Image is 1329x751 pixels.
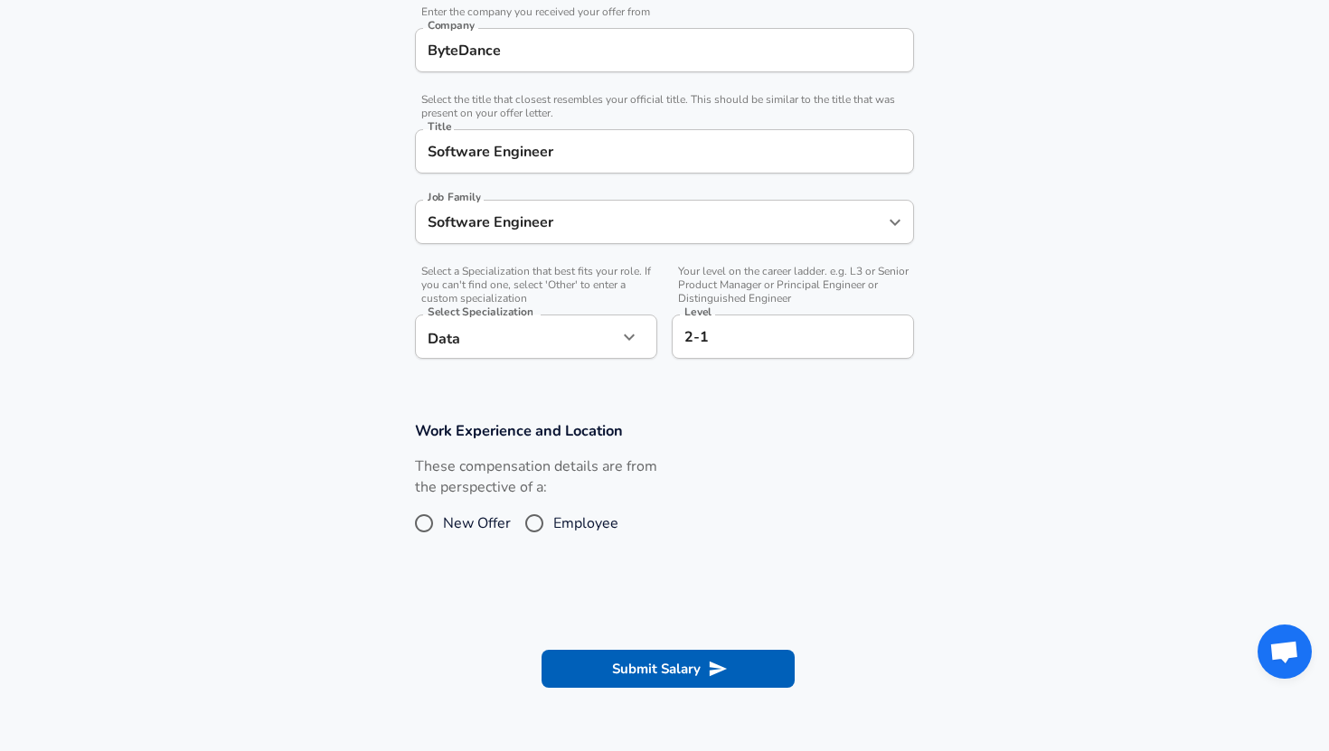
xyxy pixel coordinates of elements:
h3: Work Experience and Location [415,420,914,441]
input: Software Engineer [423,137,906,165]
label: Title [428,121,451,132]
label: Level [684,306,712,317]
input: L3 [680,323,906,351]
div: Data [415,314,617,359]
button: Open [882,210,908,235]
label: Company [428,20,475,31]
input: Software Engineer [423,208,879,236]
input: Google [423,36,906,64]
span: New Offer [443,512,511,534]
div: Open chat [1258,624,1312,679]
span: Select the title that closest resembles your official title. This should be similar to the title ... [415,93,914,120]
span: Employee [553,512,618,534]
label: Select Specialization [428,306,533,317]
span: Enter the company you received your offer from [415,5,914,19]
span: Your level on the career ladder. e.g. L3 or Senior Product Manager or Principal Engineer or Disti... [672,265,914,305]
button: Submit Salary [542,650,795,688]
label: These compensation details are from the perspective of a: [415,456,657,498]
span: Select a Specialization that best fits your role. If you can't find one, select 'Other' to enter ... [415,265,657,305]
label: Job Family [428,192,481,202]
